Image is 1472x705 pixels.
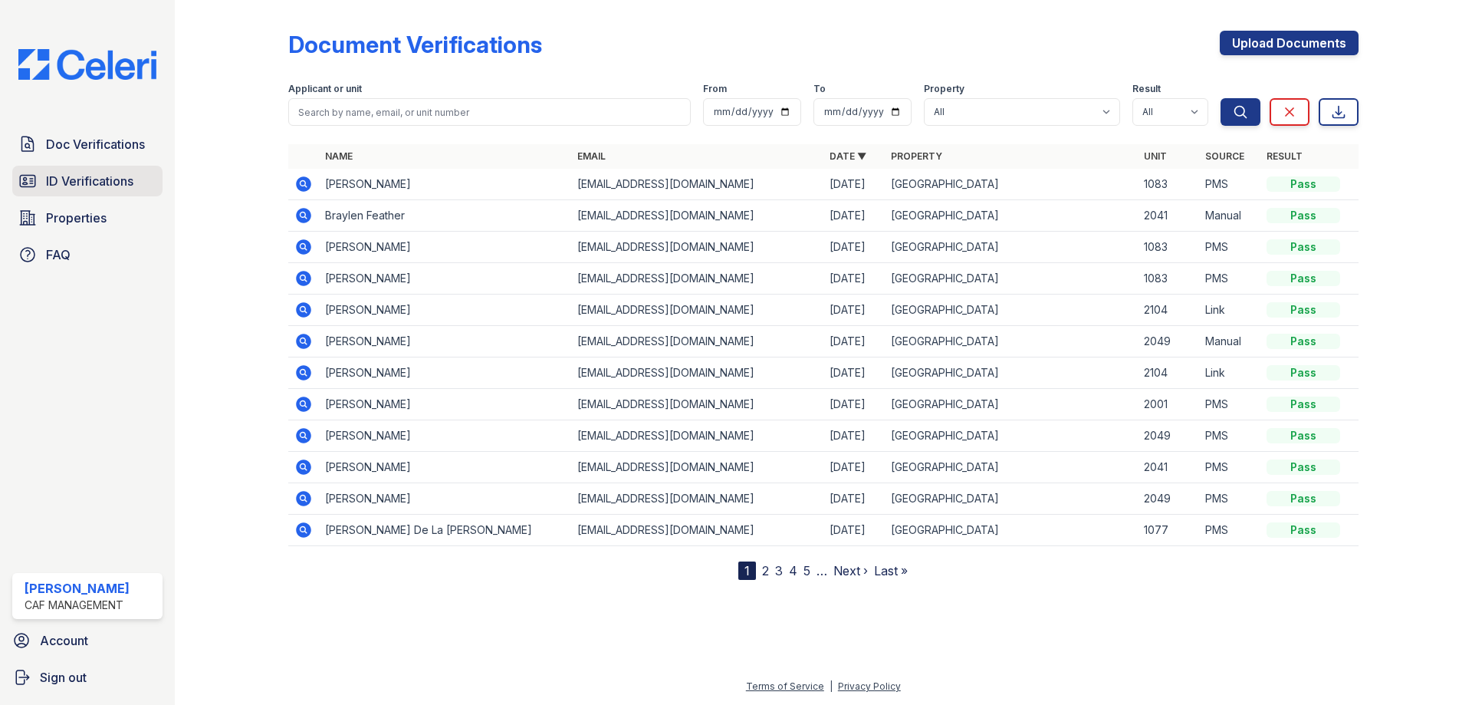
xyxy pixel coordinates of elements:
[885,326,1137,357] td: [GEOGRAPHIC_DATA]
[924,83,964,95] label: Property
[319,295,571,326] td: [PERSON_NAME]
[46,135,145,153] span: Doc Verifications
[6,625,169,656] a: Account
[823,515,885,546] td: [DATE]
[830,680,833,692] div: |
[823,326,885,357] td: [DATE]
[319,483,571,515] td: [PERSON_NAME]
[885,420,1137,452] td: [GEOGRAPHIC_DATA]
[1199,452,1260,483] td: PMS
[1199,200,1260,232] td: Manual
[571,389,823,420] td: [EMAIL_ADDRESS][DOMAIN_NAME]
[25,598,130,613] div: CAF Management
[6,662,169,693] a: Sign out
[830,150,866,162] a: Date ▼
[789,563,797,578] a: 4
[874,563,908,578] a: Last »
[571,200,823,232] td: [EMAIL_ADDRESS][DOMAIN_NAME]
[1138,420,1199,452] td: 2049
[12,203,163,233] a: Properties
[1267,428,1340,443] div: Pass
[885,389,1137,420] td: [GEOGRAPHIC_DATA]
[746,680,824,692] a: Terms of Service
[833,563,868,578] a: Next ›
[319,169,571,200] td: [PERSON_NAME]
[319,452,571,483] td: [PERSON_NAME]
[6,49,169,80] img: CE_Logo_Blue-a8612792a0a2168367f1c8372b55b34899dd931a85d93a1a3d3e32e68fde9ad4.png
[1199,420,1260,452] td: PMS
[823,389,885,420] td: [DATE]
[1138,200,1199,232] td: 2041
[838,680,901,692] a: Privacy Policy
[885,483,1137,515] td: [GEOGRAPHIC_DATA]
[571,295,823,326] td: [EMAIL_ADDRESS][DOMAIN_NAME]
[1267,208,1340,223] div: Pass
[775,563,783,578] a: 3
[319,326,571,357] td: [PERSON_NAME]
[1138,515,1199,546] td: 1077
[1199,295,1260,326] td: Link
[885,263,1137,295] td: [GEOGRAPHIC_DATA]
[1132,83,1161,95] label: Result
[46,209,107,227] span: Properties
[571,263,823,295] td: [EMAIL_ADDRESS][DOMAIN_NAME]
[703,83,727,95] label: From
[12,129,163,160] a: Doc Verifications
[1199,263,1260,295] td: PMS
[577,150,606,162] a: Email
[823,200,885,232] td: [DATE]
[1267,302,1340,318] div: Pass
[823,295,885,326] td: [DATE]
[1267,334,1340,349] div: Pass
[1220,31,1359,55] a: Upload Documents
[1199,389,1260,420] td: PMS
[823,357,885,389] td: [DATE]
[738,562,756,580] div: 1
[823,169,885,200] td: [DATE]
[319,389,571,420] td: [PERSON_NAME]
[1267,460,1340,475] div: Pass
[816,562,827,580] span: …
[571,357,823,389] td: [EMAIL_ADDRESS][DOMAIN_NAME]
[12,239,163,270] a: FAQ
[288,83,362,95] label: Applicant or unit
[25,579,130,598] div: [PERSON_NAME]
[1138,389,1199,420] td: 2001
[319,200,571,232] td: Braylen Feather
[571,232,823,263] td: [EMAIL_ADDRESS][DOMAIN_NAME]
[885,452,1137,483] td: [GEOGRAPHIC_DATA]
[1267,365,1340,381] div: Pass
[1267,491,1340,506] div: Pass
[1138,326,1199,357] td: 2049
[325,150,353,162] a: Name
[1267,271,1340,286] div: Pass
[762,563,769,578] a: 2
[885,357,1137,389] td: [GEOGRAPHIC_DATA]
[1138,169,1199,200] td: 1083
[1138,232,1199,263] td: 1083
[46,245,71,264] span: FAQ
[571,515,823,546] td: [EMAIL_ADDRESS][DOMAIN_NAME]
[1138,263,1199,295] td: 1083
[1199,232,1260,263] td: PMS
[1138,483,1199,515] td: 2049
[885,515,1137,546] td: [GEOGRAPHIC_DATA]
[891,150,942,162] a: Property
[823,232,885,263] td: [DATE]
[1199,515,1260,546] td: PMS
[823,420,885,452] td: [DATE]
[1267,176,1340,192] div: Pass
[1199,326,1260,357] td: Manual
[571,169,823,200] td: [EMAIL_ADDRESS][DOMAIN_NAME]
[1199,357,1260,389] td: Link
[288,31,542,58] div: Document Verifications
[1205,150,1244,162] a: Source
[1144,150,1167,162] a: Unit
[40,668,87,687] span: Sign out
[1267,150,1303,162] a: Result
[885,232,1137,263] td: [GEOGRAPHIC_DATA]
[319,357,571,389] td: [PERSON_NAME]
[40,631,88,650] span: Account
[1199,483,1260,515] td: PMS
